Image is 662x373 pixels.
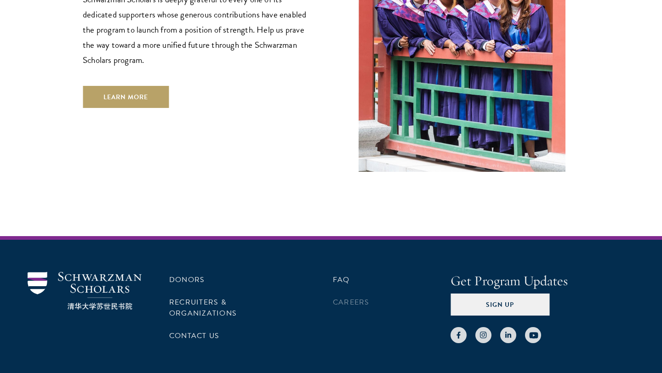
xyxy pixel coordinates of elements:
[451,294,549,316] button: Sign Up
[451,272,634,290] h4: Get Program Updates
[169,297,237,319] a: Recruiters & Organizations
[28,272,142,310] img: Schwarzman Scholars
[333,297,370,308] a: Careers
[169,330,219,341] a: Contact Us
[169,274,205,285] a: Donors
[333,274,350,285] a: FAQ
[83,86,169,108] a: Learn More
